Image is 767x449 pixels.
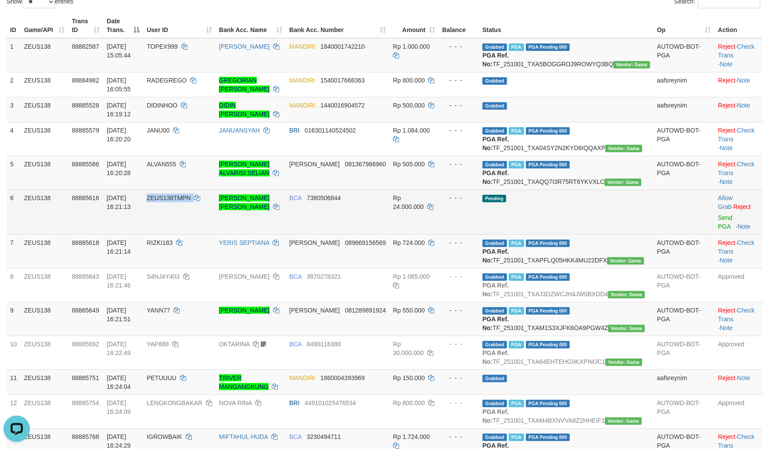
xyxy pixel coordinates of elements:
[479,38,654,72] td: TF_251001_TXA5BOGGROJ9ROWYQ3BQ
[7,234,21,268] td: 7
[21,370,68,395] td: ZEUS138
[509,161,524,169] span: Marked by aafanarl
[718,433,736,440] a: Reject
[289,399,299,406] span: BRI
[737,374,750,381] a: Note
[107,43,131,59] span: [DATE] 15:05:44
[509,240,524,247] span: Marked by aafanarl
[483,248,509,264] b: PGA Ref. No:
[483,273,507,281] span: Grabbed
[289,77,315,84] span: MANDIRI
[72,194,99,201] span: 88885616
[718,161,755,176] a: Check Trans
[21,234,68,268] td: ZEUS138
[393,43,430,50] span: Rp 1.000.000
[7,13,21,38] th: ID
[21,122,68,156] td: ZEUS138
[393,273,430,280] span: Rp 1.065.000
[483,408,509,424] b: PGA Ref. No:
[509,43,524,51] span: Marked by aafnoeunsreypich
[147,399,202,406] span: LENGKONGBAKAR
[289,127,299,134] span: BRI
[720,178,733,185] a: Note
[654,234,715,268] td: AUTOWD-BOT-PGA
[7,268,21,302] td: 8
[345,161,386,168] span: Copy 081367986960 to clipboard
[393,341,424,356] span: Rp 30.000.000
[21,72,68,97] td: ZEUS138
[305,127,356,134] span: Copy 016301140524502 to clipboard
[483,400,507,407] span: Grabbed
[107,273,131,289] span: [DATE] 16:21:46
[483,169,509,185] b: PGA Ref. No:
[72,127,99,134] span: 88885579
[147,161,176,168] span: ALVAN555
[718,374,736,381] a: Reject
[393,239,425,246] span: Rp 724.000
[147,102,177,109] span: DIDINHOO
[718,214,733,230] a: Send PGA
[718,239,755,255] a: Check Trans
[7,156,21,190] td: 5
[483,375,507,382] span: Grabbed
[107,102,131,118] span: [DATE] 16:19:12
[219,433,268,440] a: MIFTAHUL HUDA
[147,43,178,50] span: TOPEX999
[219,161,270,176] a: [PERSON_NAME] ALVARISI SELIAN
[526,273,570,281] span: PGA Pending
[286,13,389,38] th: Bank Acc. Number: activate to sort column ascending
[654,122,715,156] td: AUTOWD-BOT-PGA
[509,341,524,348] span: Marked by aafmaleo
[72,273,99,280] span: 88885643
[305,399,356,406] span: Copy 449101025476534 to clipboard
[219,399,252,406] a: NOVA RINA
[715,268,763,302] td: Approved
[654,38,715,72] td: AUTOWD-BOT-PGA
[289,374,315,381] span: MANDIRI
[320,77,365,84] span: Copy 1540017668363 to clipboard
[605,179,641,186] span: Vendor URL: https://trx31.1velocity.biz
[219,194,270,210] a: [PERSON_NAME] [PERSON_NAME]
[393,433,430,440] span: Rp 1.724.000
[21,302,68,336] td: ZEUS138
[718,307,736,314] a: Reject
[442,76,475,85] div: - - -
[608,325,645,332] span: Vendor URL: https://trx31.1velocity.biz
[738,223,751,230] a: Note
[607,257,644,265] span: Vendor URL: https://trx31.1velocity.biz
[72,399,99,406] span: 88885754
[654,13,715,38] th: Op: activate to sort column ascending
[21,97,68,122] td: ZEUS138
[479,336,654,370] td: TF_251001_TXA64EHTEHG9KXPIMJC1
[483,52,509,68] b: PGA Ref. No:
[72,374,99,381] span: 88885751
[718,194,733,210] a: Allow Grab
[289,433,302,440] span: BCA
[509,127,524,135] span: Marked by aafanarl
[483,434,507,441] span: Grabbed
[219,43,270,50] a: [PERSON_NAME]
[107,77,131,93] span: [DATE] 16:05:55
[307,433,341,440] span: Copy 3230494711 to clipboard
[219,341,250,348] a: OKTARINA
[72,77,99,84] span: 88884982
[107,399,131,415] span: [DATE] 16:24:09
[442,432,475,441] div: - - -
[68,13,103,38] th: Trans ID: activate to sort column ascending
[720,257,733,264] a: Note
[389,13,439,38] th: Amount: activate to sort column ascending
[483,43,507,51] span: Grabbed
[442,272,475,281] div: - - -
[715,336,763,370] td: Approved
[613,61,650,68] span: Vendor URL: https://trx31.1velocity.biz
[21,336,68,370] td: ZEUS138
[715,234,763,268] td: · ·
[393,399,425,406] span: Rp 800.000
[393,102,425,109] span: Rp 500.000
[483,136,509,151] b: PGA Ref. No:
[737,77,750,84] a: Note
[479,234,654,268] td: TF_251001_TXAPFLQ05HKK4MU22DFX
[107,307,131,323] span: [DATE] 16:21:51
[526,434,570,441] span: PGA Pending
[289,341,302,348] span: BCA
